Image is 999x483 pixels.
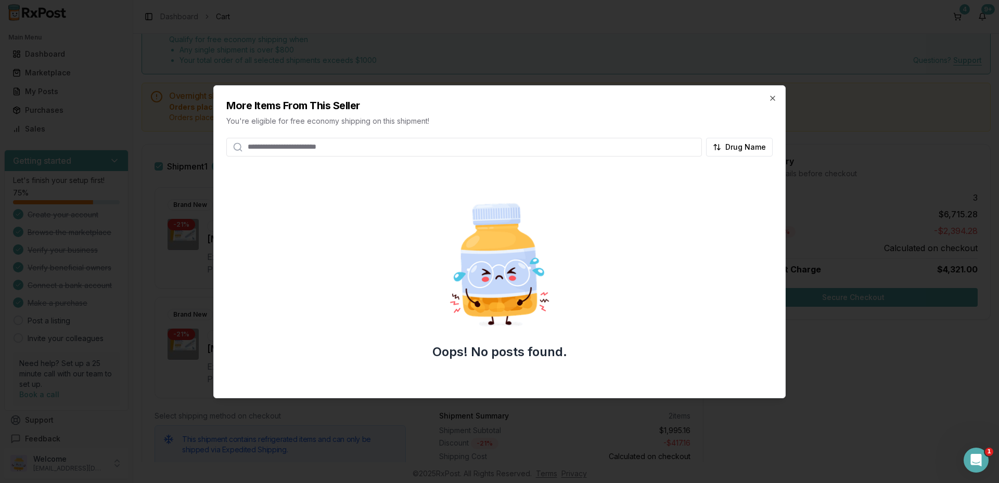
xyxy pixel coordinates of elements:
[226,98,773,113] h2: More Items From This Seller
[985,448,993,456] span: 1
[725,142,766,152] span: Drug Name
[433,198,566,331] img: Sad Pill Bottle
[432,344,567,360] h2: Oops! No posts found.
[706,138,773,156] button: Drug Name
[964,448,989,473] iframe: Intercom live chat
[226,116,773,126] p: You're eligible for free economy shipping on this shipment!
